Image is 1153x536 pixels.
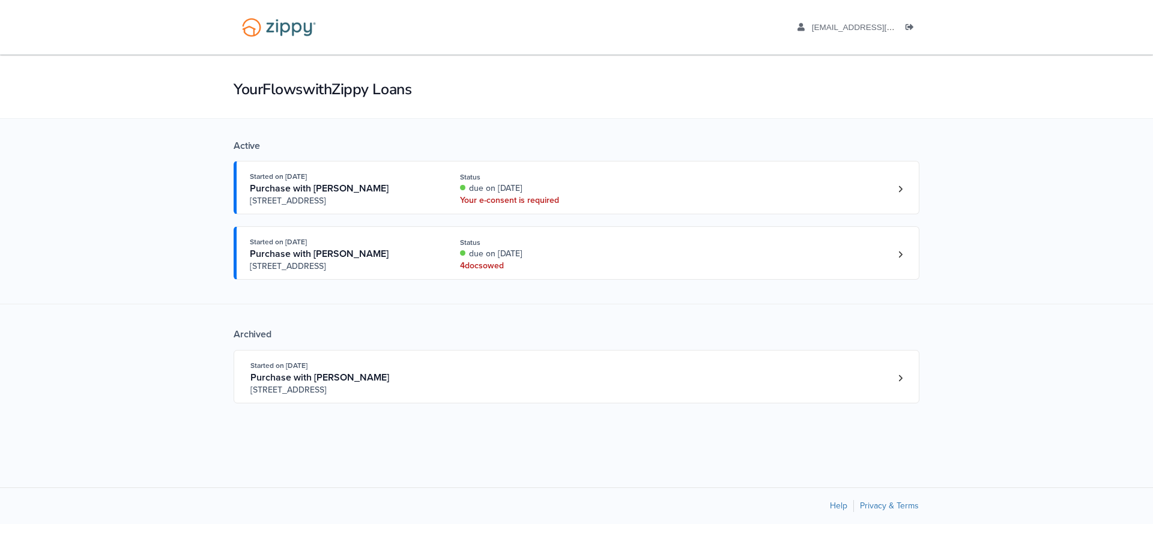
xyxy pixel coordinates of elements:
span: Purchase with [PERSON_NAME] [250,182,389,194]
span: [STREET_ADDRESS] [250,260,433,273]
a: Help [830,501,847,511]
a: Log out [906,23,919,35]
a: Open loan 4186404 [234,350,919,403]
div: due on [DATE] [460,182,620,194]
a: Loan number 4229645 [891,245,909,263]
div: 4 doc s owed [460,260,620,272]
a: Loan number 4229686 [891,180,909,198]
div: Your e-consent is required [460,194,620,206]
span: Started on [DATE] [250,238,307,246]
span: Purchase with [PERSON_NAME] [250,372,389,384]
div: Status [460,237,620,248]
a: Open loan 4229686 [234,161,919,214]
a: Privacy & Terms [860,501,919,511]
span: [STREET_ADDRESS] [250,195,433,207]
div: due on [DATE] [460,248,620,260]
a: Open loan 4229645 [234,226,919,280]
span: [STREET_ADDRESS] [250,384,434,396]
span: Started on [DATE] [250,172,307,181]
span: Started on [DATE] [250,361,307,370]
div: Archived [234,328,919,340]
a: Loan number 4186404 [891,369,909,387]
div: Active [234,140,919,152]
div: Status [460,172,620,182]
img: Logo [234,12,324,43]
h1: Your Flows with Zippy Loans [234,79,919,100]
a: edit profile [797,23,949,35]
span: Purchase with [PERSON_NAME] [250,248,389,260]
span: drmomma789@aol.com [812,23,949,32]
